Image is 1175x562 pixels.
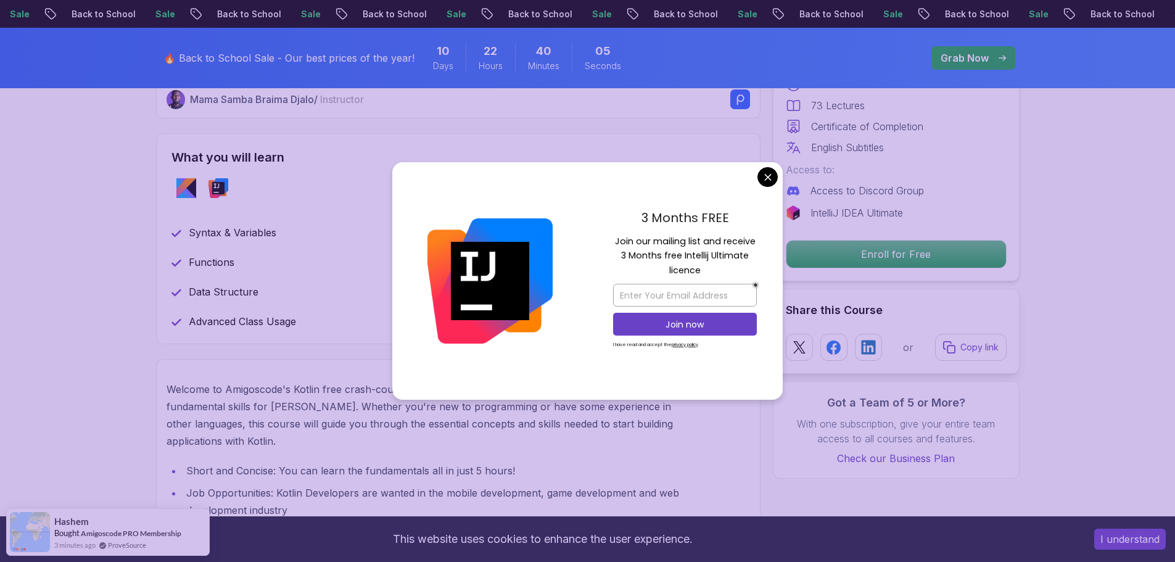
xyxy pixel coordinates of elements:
[786,240,1007,268] button: Enroll for Free
[1094,529,1166,550] button: Accept cookies
[786,205,801,220] img: jetbrains logo
[810,205,903,220] p: IntelliJ IDEA Ultimate
[189,314,296,329] p: Advanced Class Usage
[189,225,276,240] p: Syntax & Variables
[54,516,89,527] span: Hashem
[811,119,923,134] p: Certificate of Completion
[297,8,381,20] p: Back to School
[786,394,1007,411] h3: Got a Team of 5 or More?
[672,8,712,20] p: Sale
[433,60,453,72] span: Days
[189,284,258,299] p: Data Structure
[786,302,1007,319] h2: Share this Course
[320,93,364,105] span: Instructor
[437,43,450,60] span: 10 Days
[734,8,818,20] p: Back to School
[236,8,275,20] p: Sale
[54,540,96,550] span: 3 minutes ago
[880,8,963,20] p: Back to School
[171,149,745,166] h2: What you will learn
[818,8,857,20] p: Sale
[108,540,146,550] a: ProveSource
[6,8,90,20] p: Back to School
[941,51,989,65] p: Grab Now
[903,340,913,355] p: or
[811,98,865,113] p: 73 Lectures
[208,178,228,198] img: intellij logo
[960,341,999,353] p: Copy link
[963,8,1003,20] p: Sale
[528,60,559,72] span: Minutes
[786,162,1007,177] p: Access to:
[190,92,364,107] p: Mama Samba Braima Djalo /
[152,8,236,20] p: Back to School
[176,178,196,198] img: kotlin logo
[527,8,566,20] p: Sale
[786,416,1007,446] p: With one subscription, give your entire team access to all courses and features.
[81,529,181,538] a: Amigoscode PRO Membership
[167,90,186,109] img: Nelson Djalo
[1109,8,1148,20] p: Sale
[811,140,884,155] p: English Subtitles
[595,43,611,60] span: 5 Seconds
[484,43,497,60] span: 22 Hours
[90,8,130,20] p: Sale
[810,183,924,198] p: Access to Discord Group
[10,512,50,552] img: provesource social proof notification image
[536,43,551,60] span: 40 Minutes
[381,8,421,20] p: Sale
[189,255,234,270] p: Functions
[1025,8,1109,20] p: Back to School
[588,8,672,20] p: Back to School
[163,51,414,65] p: 🔥 Back to School Sale - Our best prices of the year!
[479,60,503,72] span: Hours
[585,60,621,72] span: Seconds
[786,451,1007,466] a: Check our Business Plan
[443,8,527,20] p: Back to School
[935,334,1007,361] button: Copy link
[9,526,1076,553] div: This website uses cookies to enhance the user experience.
[786,241,1006,268] p: Enroll for Free
[54,528,80,538] span: Bought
